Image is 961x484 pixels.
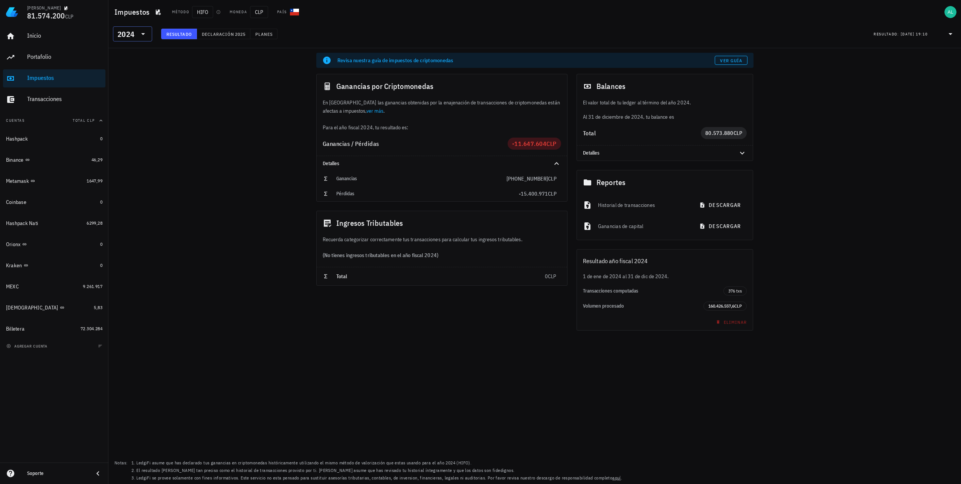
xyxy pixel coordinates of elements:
[583,130,701,136] div: Total
[323,140,379,147] span: Ganancias / Pérdidas
[3,299,105,317] a: [DEMOGRAPHIC_DATA] 5,83
[577,74,753,98] div: Balances
[336,191,519,197] div: Pérdidas
[336,273,348,280] span: Total
[3,27,105,45] a: Inicio
[235,31,246,37] span: 2025
[81,326,102,331] span: 72.304.284
[3,172,105,190] a: Metamask 1647,99
[695,198,747,212] button: descargar
[336,176,506,182] div: Ganancias
[27,5,61,11] div: [PERSON_NAME]
[100,199,102,205] span: 0
[714,319,747,325] span: Eliminar
[577,98,753,121] div: Al 31 de diciembre de 2024, tu balance es
[27,74,102,81] div: Impuestos
[3,235,105,253] a: Orionx 0
[6,136,28,142] div: Hashpack
[92,157,102,162] span: 46,29
[6,220,38,227] div: Hashpack Nati
[277,9,287,15] div: País
[6,241,21,248] div: Orionx
[6,178,29,184] div: Metamask
[577,250,753,272] div: Resultado año fiscal 2024
[27,470,87,476] div: Soporte
[87,220,102,226] span: 6299,28
[519,190,548,197] span: -15.400.971
[874,29,901,39] div: Resultado:
[901,31,928,38] div: [DATE] 19:10
[6,262,22,269] div: Kraken
[108,457,961,484] footer: Notas:
[337,57,715,64] div: Revisa nuestra guía de impuestos de criptomonedas
[3,48,105,66] a: Portafolio
[317,211,567,235] div: Ingresos Tributables
[512,140,547,147] span: -11.647.604
[6,6,18,18] img: LedgiFi
[27,95,102,103] div: Transacciones
[944,6,956,18] div: avatar
[197,29,250,39] button: Declaración 2025
[3,193,105,211] a: Coinbase 0
[869,27,959,41] div: Resultado:[DATE] 19:10
[695,219,747,233] button: descargar
[3,320,105,338] a: Billetera 72.304.284
[230,9,247,15] div: Moneda
[250,29,278,39] button: Planes
[583,98,747,107] p: El valor total de tu ledger al término del año 2024.
[711,317,750,327] button: Eliminar
[87,178,102,184] span: 1647,99
[113,26,152,41] div: 2024
[117,31,134,38] div: 2024
[701,202,741,208] span: descargar
[317,98,567,132] div: En [GEOGRAPHIC_DATA] las ganancias obtenidas por la enajenación de transacciones de criptomonedas...
[201,31,235,37] span: Declaración
[136,467,622,474] li: El resultado [PERSON_NAME] tan preciso como el historial de transacciones provisto por ti. [PERSO...
[114,6,153,18] h1: Impuestos
[6,326,24,332] div: Billetera
[5,342,51,350] button: agregar cuenta
[546,140,557,147] span: CLP
[3,256,105,274] a: Kraken 0
[548,273,557,280] span: CLP
[734,303,742,309] span: CLP
[3,277,105,296] a: MEXC 9.261.917
[6,157,24,163] div: Binance
[598,218,689,234] div: Ganancias de capital
[583,150,729,156] div: Detalles
[100,262,102,268] span: 0
[73,118,95,123] span: Total CLP
[161,29,197,39] button: Resultado
[83,283,102,289] span: 9.261.917
[506,175,548,182] span: [PHONE_NUMBER]
[3,151,105,169] a: Binance 46,29
[94,305,102,310] span: 5,83
[708,303,734,309] span: 160.426.557,6
[3,69,105,87] a: Impuestos
[166,31,192,37] span: Resultado
[27,53,102,60] div: Portafolio
[317,235,567,244] div: Recuerda categorizar correctamente tus transacciones para calcular tus ingresos tributables.
[317,156,567,171] div: Detalles
[290,8,299,17] div: CL-icon
[577,146,753,161] div: Detalles
[720,58,742,63] span: Ver guía
[27,32,102,39] div: Inicio
[3,130,105,148] a: Hashpack 0
[6,199,26,205] div: Coinbase
[3,112,105,130] button: CuentasTotal CLP
[100,136,102,141] span: 0
[715,56,747,65] a: Ver guía
[250,6,268,18] span: CLP
[577,272,753,280] div: 1 de ene de 2024 al 31 de dic de 2024.
[8,344,47,349] span: agregar cuenta
[136,459,622,467] li: LedgiFi asume que has declarado tus ganancias en criptomonedas históricamente utilizando el mismo...
[366,107,384,114] a: ver más
[598,197,689,213] div: Historial de transacciones
[172,9,189,15] div: Método
[255,31,273,37] span: Planes
[323,161,543,167] div: Detalles
[548,190,557,197] span: CLP
[734,130,743,136] span: CLP
[577,170,753,195] div: Reportes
